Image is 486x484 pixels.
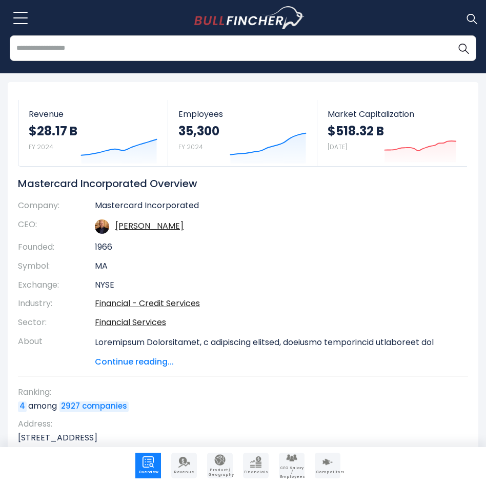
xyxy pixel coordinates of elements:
[171,453,197,478] a: Company Revenue
[95,219,109,234] img: michael-miebach.jpg
[18,387,458,398] span: Ranking:
[280,466,303,479] span: CEO Salary / Employees
[18,257,95,276] th: Symbol:
[316,470,339,474] span: Competitors
[95,257,453,276] td: MA
[18,276,95,295] th: Exchange:
[18,200,95,215] th: Company:
[95,276,453,295] td: NYSE
[29,143,53,151] small: FY 2024
[18,238,95,257] th: Founded:
[95,238,453,257] td: 1966
[315,453,340,478] a: Company Competitors
[194,6,305,30] img: bullfincher logo
[18,332,95,368] th: About
[328,123,384,139] strong: $518.32 B
[18,100,168,166] a: Revenue $28.17 B FY 2024
[178,109,307,119] span: Employees
[95,200,453,215] td: Mastercard Incorporated
[18,418,458,430] span: Address:
[194,6,305,30] a: Go to homepage
[451,35,476,61] button: Search
[279,453,305,478] a: Company Employees
[18,432,458,443] p: [STREET_ADDRESS]
[178,143,203,151] small: FY 2024
[178,123,219,139] strong: 35,300
[208,468,232,477] span: Product / Geography
[29,123,77,139] strong: $28.17 B
[172,470,196,474] span: Revenue
[18,400,458,412] p: among
[168,100,317,166] a: Employees 35,300 FY 2024
[29,109,157,119] span: Revenue
[18,215,95,238] th: CEO:
[18,294,95,313] th: Industry:
[95,316,166,328] a: Financial Services
[328,109,457,119] span: Market Capitalization
[18,177,453,190] h1: Mastercard Incorporated Overview
[135,453,161,478] a: Company Overview
[207,453,233,478] a: Company Product/Geography
[136,470,160,474] span: Overview
[115,220,184,232] a: ceo
[317,100,467,166] a: Market Capitalization $518.32 B [DATE]
[95,356,453,368] span: Continue reading...
[18,313,95,332] th: Sector:
[243,453,269,478] a: Company Financials
[328,143,347,151] small: [DATE]
[95,297,200,309] a: Financial - Credit Services
[18,401,27,412] a: 4
[59,401,129,412] a: 2927 companies
[244,470,268,474] span: Financials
